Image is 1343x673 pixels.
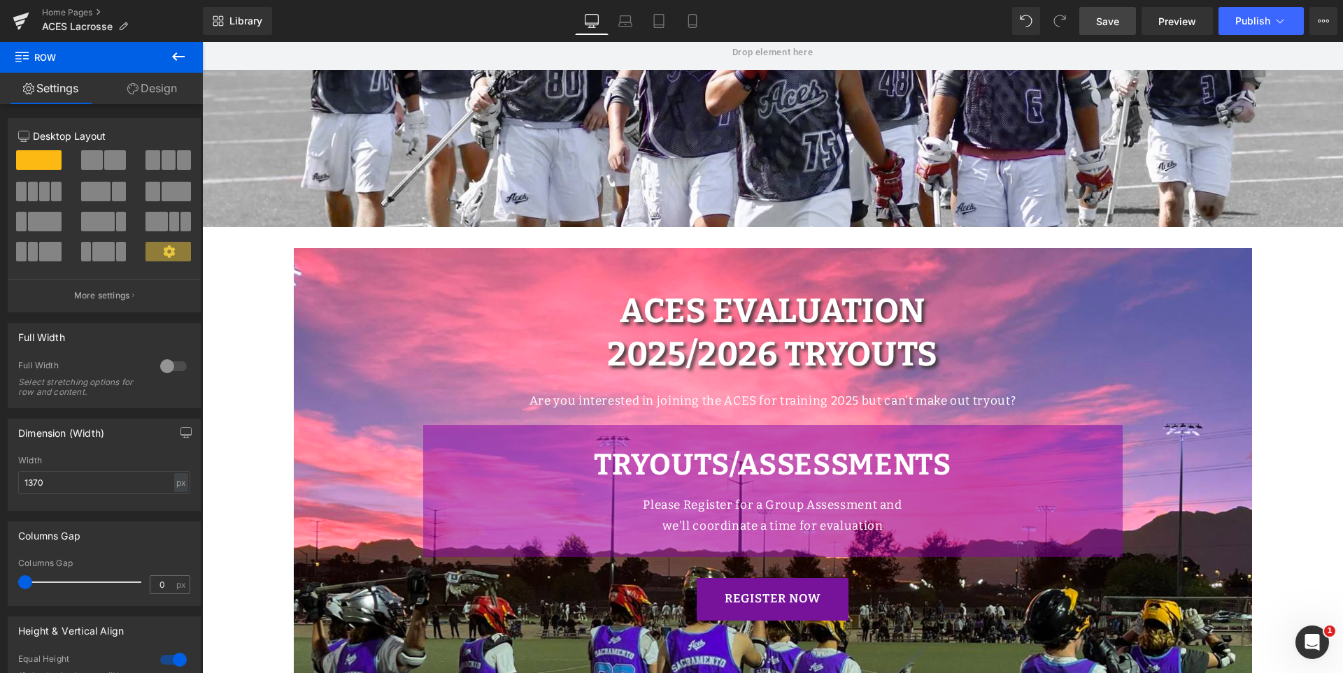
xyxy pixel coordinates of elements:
p: we'll coordinate a time for evaluation [232,474,910,495]
a: Home Pages [42,7,203,18]
div: Full Width [18,360,146,375]
button: Redo [1046,7,1074,35]
div: Height & Vertical Align [18,617,124,637]
strong: TRYOUTS/ASSESSMENTS [392,405,749,440]
span: ACES Lacrosse [42,21,113,32]
input: auto [18,471,190,494]
p: Desktop Layout [18,129,190,143]
a: REGISTER NOW [495,536,647,578]
button: Undo [1012,7,1040,35]
a: Mobile [676,7,709,35]
span: Save [1096,14,1119,29]
div: Equal Height [18,653,146,668]
div: px [174,473,188,492]
iframe: Intercom live chat [1295,625,1329,659]
div: Columns Gap [18,522,80,542]
div: Full Width [18,324,65,343]
div: Dimension (Width) [18,419,104,439]
span: Preview [1158,14,1196,29]
span: Publish [1235,15,1270,27]
span: 2025/2026 TRYOUTS [405,292,736,333]
p: More settings [74,289,130,302]
a: Laptop [609,7,642,35]
a: New Library [203,7,272,35]
button: More settings [8,279,200,312]
span: ACES Evaluation [418,249,723,289]
span: 1 [1324,625,1335,637]
div: Select stretching options for row and content. [18,377,144,397]
span: Row [14,42,154,73]
div: Columns Gap [18,558,190,568]
button: Publish [1218,7,1304,35]
a: Preview [1142,7,1213,35]
span: px [176,580,188,589]
button: More [1309,7,1337,35]
div: Width [18,456,190,465]
span: Library [229,15,262,27]
a: Desktop [575,7,609,35]
p: Please Register for a Group Assessment and [232,453,910,474]
p: Are you interested in joining the ACES for training 2025 but can't make out tryout? [92,349,1050,370]
a: Tablet [642,7,676,35]
a: Design [101,73,203,104]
